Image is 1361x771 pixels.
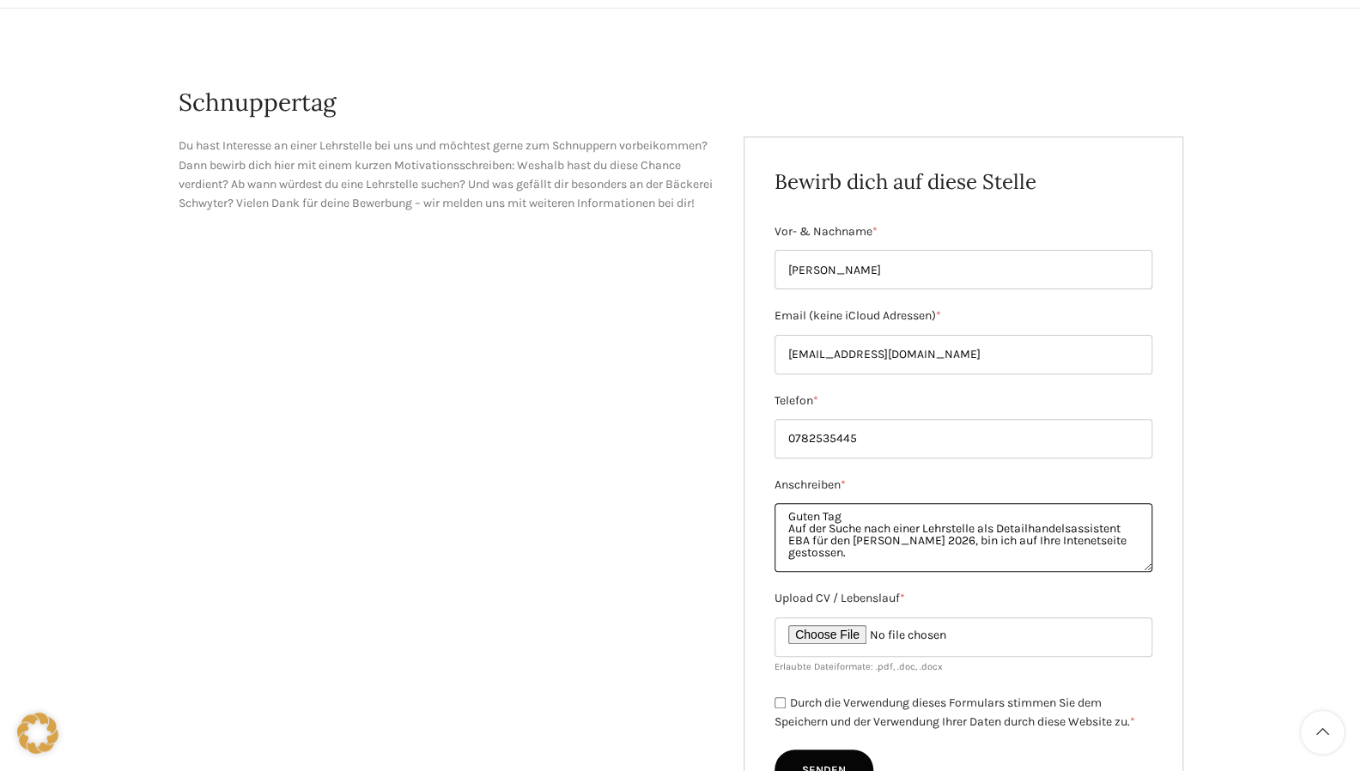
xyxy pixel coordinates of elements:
h1: Schnuppertag [179,86,1183,119]
label: Email (keine iCloud Adressen) [775,307,1152,325]
label: Upload CV / Lebenslauf [775,589,1152,608]
label: Anschreiben [775,476,1152,495]
label: Vor- & Nachname [775,222,1152,241]
label: Durch die Verwendung dieses Formulars stimmen Sie dem Speichern und der Verwendung Ihrer Daten du... [775,695,1135,730]
small: Erlaubte Dateiformate: .pdf, .doc, .docx [775,661,943,672]
h2: Bewirb dich auf diese Stelle [775,167,1152,197]
label: Telefon [775,392,1152,410]
a: Scroll to top button [1301,711,1344,754]
p: Du hast Interesse an einer Lehrstelle bei uns und möchtest gerne zum Schnuppern vorbeikommen? Dan... [179,137,719,214]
